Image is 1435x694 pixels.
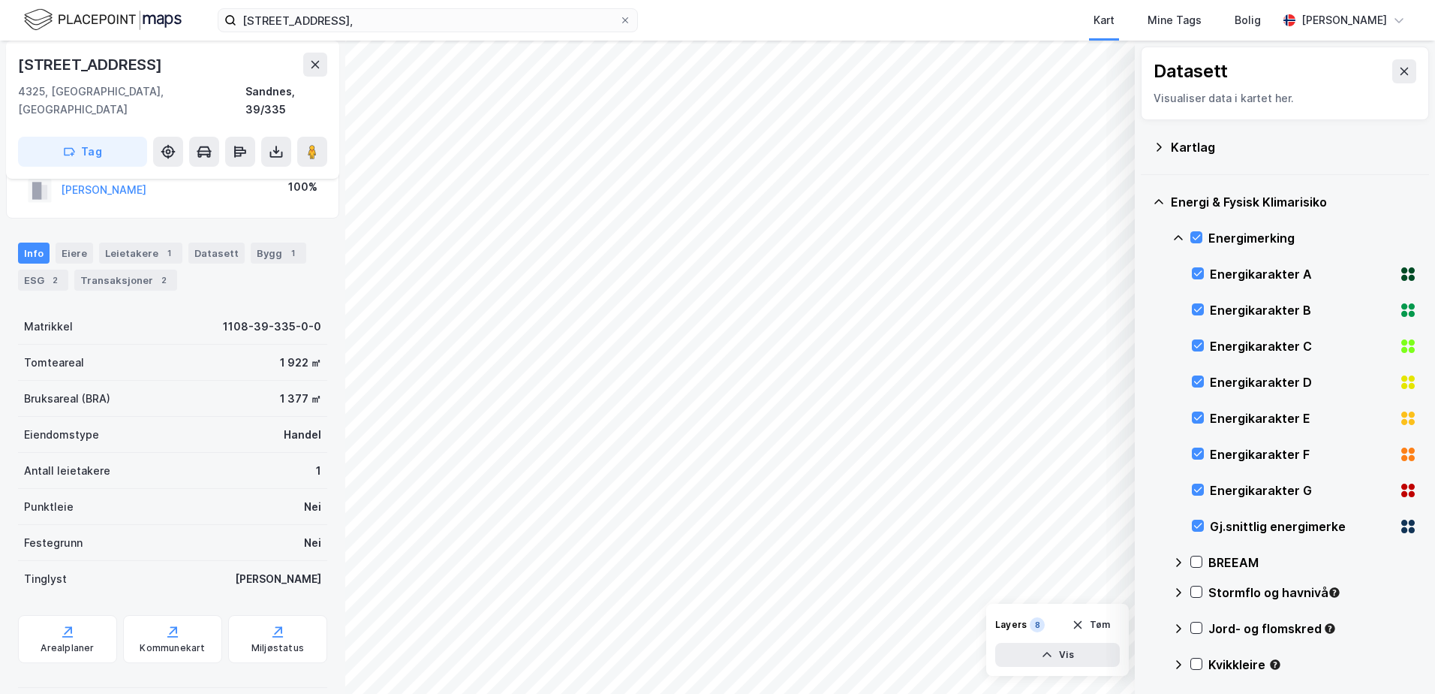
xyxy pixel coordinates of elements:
[245,83,327,119] div: Sandnes, 39/335
[47,273,62,288] div: 2
[1301,11,1387,29] div: [PERSON_NAME]
[304,498,321,516] div: Nei
[1210,265,1393,283] div: Energikarakter A
[24,390,110,408] div: Bruksareal (BRA)
[1148,11,1202,29] div: Mine Tags
[1210,301,1393,319] div: Energikarakter B
[280,354,321,372] div: 1 922 ㎡
[18,137,147,167] button: Tag
[284,426,321,444] div: Handel
[280,390,321,408] div: 1 377 ㎡
[304,534,321,552] div: Nei
[1030,617,1045,632] div: 8
[99,243,182,264] div: Leietakere
[1094,11,1115,29] div: Kart
[1154,59,1228,83] div: Datasett
[1171,138,1417,156] div: Kartlag
[288,178,317,196] div: 100%
[1328,586,1341,599] div: Tooltip anchor
[1154,89,1416,107] div: Visualiser data i kartet her.
[1210,373,1393,391] div: Energikarakter D
[24,570,67,588] div: Tinglyst
[1210,481,1393,499] div: Energikarakter G
[140,642,205,654] div: Kommunekart
[1210,517,1393,536] div: Gj.snittlig energimerke
[1210,337,1393,355] div: Energikarakter C
[24,7,182,33] img: logo.f888ab2527a4732fd821a326f86c7f29.svg
[285,246,300,261] div: 1
[1360,622,1435,694] div: Kontrollprogram for chat
[18,243,50,264] div: Info
[1062,613,1120,637] button: Tøm
[156,273,171,288] div: 2
[56,243,93,264] div: Eiere
[24,426,99,444] div: Eiendomstype
[1323,622,1337,635] div: Tooltip anchor
[1208,584,1417,602] div: Stormflo og havnivå
[24,318,73,336] div: Matrikkel
[161,246,176,261] div: 1
[223,318,321,336] div: 1108-39-335-0-0
[24,462,110,480] div: Antall leietakere
[995,643,1120,667] button: Vis
[235,570,321,588] div: [PERSON_NAME]
[1208,656,1417,674] div: Kvikkleire
[1208,554,1417,572] div: BREEAM
[995,619,1027,631] div: Layers
[251,243,306,264] div: Bygg
[1171,193,1417,211] div: Energi & Fysisk Klimarisiko
[18,53,165,77] div: [STREET_ADDRESS]
[316,462,321,480] div: 1
[1360,622,1435,694] iframe: Chat Widget
[1208,229,1417,247] div: Energimerking
[41,642,94,654] div: Arealplaner
[1210,445,1393,463] div: Energikarakter F
[236,9,619,32] input: Søk på adresse, matrikkel, gårdeiere, leietakere eller personer
[251,642,304,654] div: Miljøstatus
[188,243,245,264] div: Datasett
[1268,658,1282,671] div: Tooltip anchor
[74,270,177,291] div: Transaksjoner
[1208,620,1417,638] div: Jord- og flomskred
[18,270,68,291] div: ESG
[24,354,84,372] div: Tomteareal
[1210,409,1393,427] div: Energikarakter E
[24,498,74,516] div: Punktleie
[24,534,83,552] div: Festegrunn
[18,83,245,119] div: 4325, [GEOGRAPHIC_DATA], [GEOGRAPHIC_DATA]
[1235,11,1261,29] div: Bolig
